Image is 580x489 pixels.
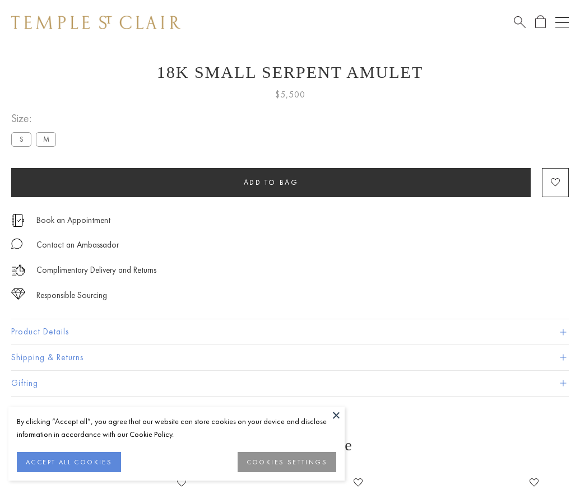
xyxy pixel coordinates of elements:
[514,15,526,29] a: Search
[555,16,569,29] button: Open navigation
[11,63,569,82] h1: 18K Small Serpent Amulet
[11,214,25,227] img: icon_appointment.svg
[36,214,110,226] a: Book an Appointment
[17,452,121,472] button: ACCEPT ALL COOKIES
[17,415,336,441] div: By clicking “Accept all”, you agree that our website can store cookies on your device and disclos...
[11,16,180,29] img: Temple St. Clair
[244,178,299,187] span: Add to bag
[36,132,56,146] label: M
[11,288,25,300] img: icon_sourcing.svg
[535,15,546,29] a: Open Shopping Bag
[11,109,61,128] span: Size:
[11,132,31,146] label: S
[11,168,531,197] button: Add to bag
[36,288,107,302] div: Responsible Sourcing
[36,263,156,277] p: Complimentary Delivery and Returns
[36,238,119,252] div: Contact an Ambassador
[11,263,25,277] img: icon_delivery.svg
[238,452,336,472] button: COOKIES SETTINGS
[11,371,569,396] button: Gifting
[11,238,22,249] img: MessageIcon-01_2.svg
[275,87,305,102] span: $5,500
[11,319,569,344] button: Product Details
[11,345,569,370] button: Shipping & Returns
